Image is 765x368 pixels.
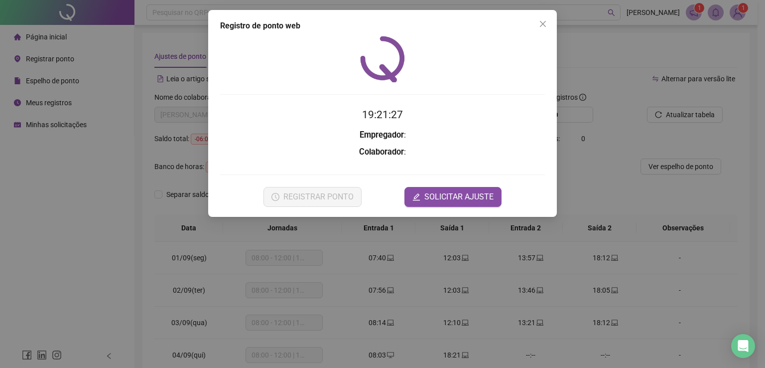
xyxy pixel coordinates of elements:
[539,20,547,28] span: close
[731,334,755,358] div: Open Intercom Messenger
[360,130,404,140] strong: Empregador
[359,147,404,157] strong: Colaborador
[263,187,362,207] button: REGISTRAR PONTO
[412,193,420,201] span: edit
[362,109,403,121] time: 19:21:27
[220,129,545,142] h3: :
[220,146,545,159] h3: :
[404,187,502,207] button: editSOLICITAR AJUSTE
[360,36,405,82] img: QRPoint
[535,16,551,32] button: Close
[220,20,545,32] div: Registro de ponto web
[424,191,494,203] span: SOLICITAR AJUSTE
